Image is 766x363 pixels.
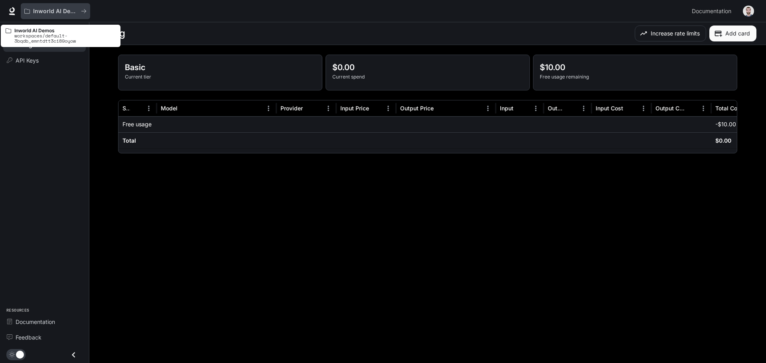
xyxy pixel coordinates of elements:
div: Input Price [340,105,369,112]
div: Total Cost [715,105,742,112]
button: Sort [178,102,190,114]
p: workspaces/default-3bqdb_emntdtt3ci89oyow [14,33,116,43]
button: Menu [578,102,590,114]
p: Inworld AI Demos [14,28,116,33]
p: Inworld AI Demos [33,8,78,15]
p: Basic [125,61,316,73]
button: Sort [370,102,382,114]
button: Menu [382,102,394,114]
p: $10.00 [540,61,730,73]
button: Close drawer [65,347,83,363]
button: Menu [697,102,709,114]
a: Documentation [3,315,86,329]
p: Free usage remaining [540,73,730,80]
div: Provider [280,105,303,112]
h6: $0.00 [715,137,731,145]
button: Sort [434,102,446,114]
button: Sort [514,102,526,114]
button: Menu [143,102,155,114]
button: Menu [482,102,494,114]
p: $0.00 [332,61,523,73]
div: Input Cost [596,105,623,112]
a: Feedback [3,330,86,344]
span: Documentation [16,318,55,326]
div: Output Price [400,105,434,112]
div: Service [122,105,130,112]
button: User avatar [740,3,756,19]
div: Input [500,105,513,112]
button: Add card [709,26,756,41]
h6: Total [122,137,136,145]
button: Sort [304,102,316,114]
a: Documentation [689,3,737,19]
img: User avatar [743,6,754,17]
button: Sort [566,102,578,114]
p: -$10.00 [715,120,736,128]
span: Dark mode toggle [16,350,24,359]
button: Sort [624,102,636,114]
span: Documentation [692,6,731,16]
div: Output Cost [655,105,685,112]
span: Feedback [16,333,41,341]
p: Current spend [332,73,523,80]
button: Menu [322,102,334,114]
p: Current tier [125,73,316,80]
a: API Keys [3,53,86,67]
button: Menu [638,102,650,114]
button: Increase rate limits [635,26,706,41]
button: Menu [530,102,542,114]
span: API Keys [16,56,39,65]
button: Menu [263,102,274,114]
button: Sort [685,102,697,114]
div: Output [548,105,565,112]
button: Sort [131,102,143,114]
p: Free usage [122,120,152,128]
div: Model [161,105,178,112]
button: All workspaces [21,3,90,19]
